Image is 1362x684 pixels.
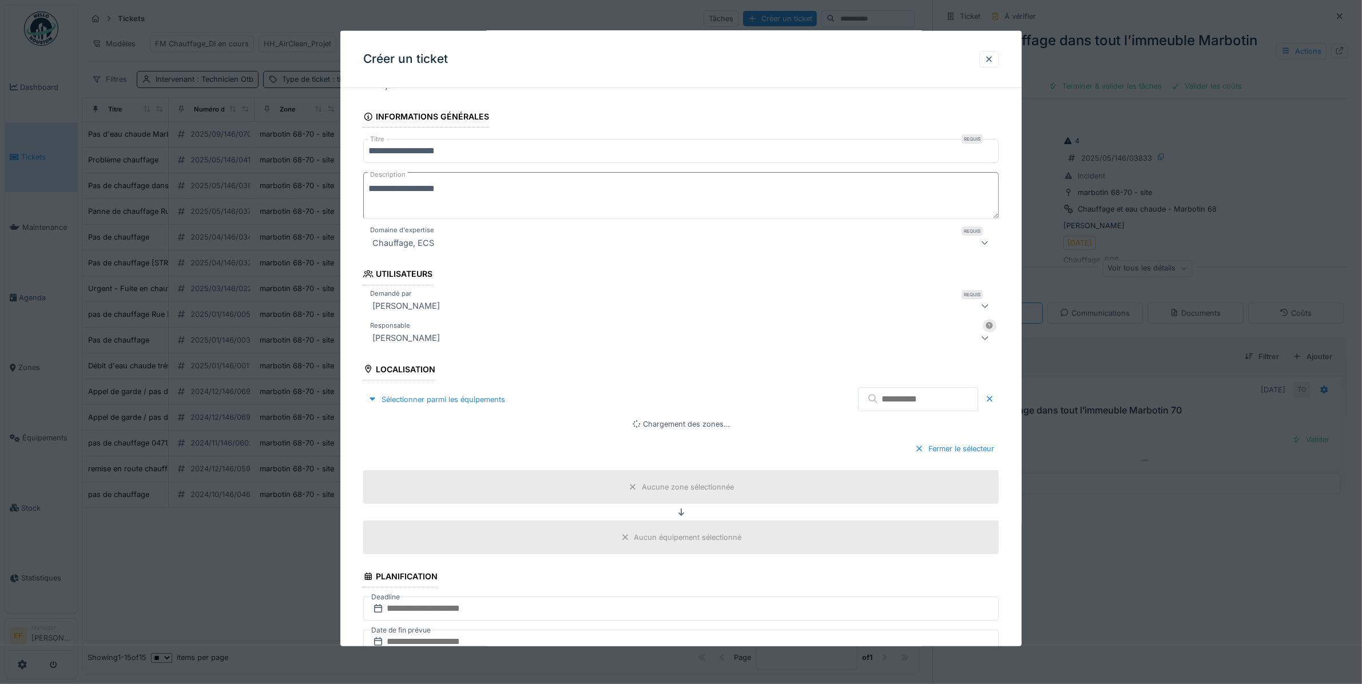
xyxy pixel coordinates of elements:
label: Date de fin prévue [370,624,432,637]
div: Chauffage, ECS [368,236,439,249]
div: Planification [363,568,438,587]
div: Localisation [363,360,435,380]
div: Chargement des zones… [363,419,999,430]
div: Requis [962,134,983,144]
label: Demandé par [368,288,414,298]
label: Deadline [370,591,401,603]
div: [PERSON_NAME] [368,299,444,312]
div: Aucun équipement sélectionné [634,532,742,543]
label: Domaine d'expertise [368,225,436,235]
div: Sélectionner parmi les équipements [363,391,510,407]
label: Responsable [368,320,412,330]
div: Fermer le sélecteur [910,441,999,456]
h3: Créer un ticket [363,52,448,66]
div: Informations générales [363,108,489,128]
div: Requis [962,289,983,299]
div: [PERSON_NAME] [368,331,444,344]
div: Requis [962,226,983,236]
label: Description [368,168,408,182]
div: Aucune zone sélectionnée [642,482,734,492]
label: Titre [368,134,387,144]
div: Utilisateurs [363,265,432,285]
